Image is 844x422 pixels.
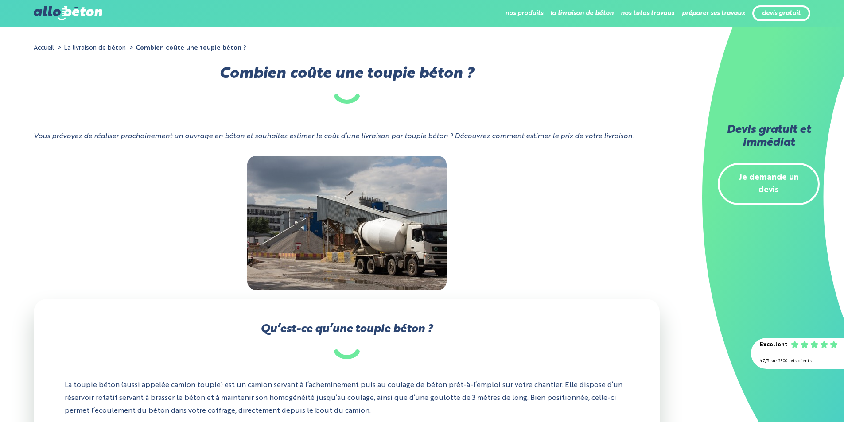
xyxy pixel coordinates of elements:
[621,3,675,24] li: nos tutos travaux
[762,10,801,17] a: devis gratuit
[718,124,820,150] h2: Devis gratuit et immédiat
[34,6,102,20] img: allobéton
[550,3,614,24] li: la livraison de béton
[128,42,246,54] li: Combien coûte une toupie béton ?
[34,133,634,140] i: Vous prévoyez de réaliser prochainement un ouvrage en béton et souhaitez estimer le coût d’une li...
[505,3,543,24] li: nos produits
[760,339,787,352] div: Excellent
[34,45,54,51] a: Accueil
[34,68,660,104] h1: Combien coûte une toupie béton ?
[718,163,820,205] a: Je demande un devis
[56,42,126,54] li: La livraison de béton
[247,156,447,290] img: ”Camion
[65,323,629,359] h3: Qu’est-ce qu’une toupie béton ?
[682,3,745,24] li: préparer ses travaux
[760,355,835,368] div: 4.7/5 sur 2300 avis clients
